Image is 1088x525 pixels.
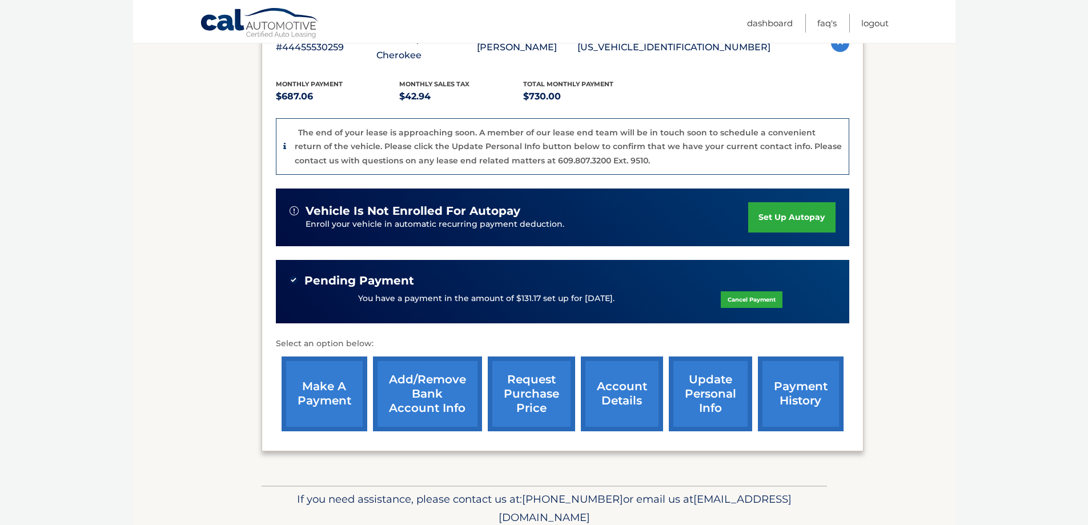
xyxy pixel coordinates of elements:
[577,39,770,55] p: [US_VEHICLE_IDENTIFICATION_NUMBER]
[817,14,837,33] a: FAQ's
[488,356,575,431] a: request purchase price
[276,89,400,105] p: $687.06
[669,356,752,431] a: update personal info
[376,31,477,63] p: 2022 Jeep Grand Cherokee
[200,7,320,41] a: Cal Automotive
[399,80,469,88] span: Monthly sales Tax
[399,89,523,105] p: $42.94
[581,356,663,431] a: account details
[522,492,623,506] span: [PHONE_NUMBER]
[477,39,577,55] p: [PERSON_NAME]
[758,356,844,431] a: payment history
[373,356,482,431] a: Add/Remove bank account info
[721,291,782,308] a: Cancel Payment
[282,356,367,431] a: make a payment
[276,39,376,55] p: #44455530259
[295,127,842,166] p: The end of your lease is approaching soon. A member of our lease end team will be in touch soon t...
[747,14,793,33] a: Dashboard
[358,292,615,305] p: You have a payment in the amount of $131.17 set up for [DATE].
[861,14,889,33] a: Logout
[523,80,613,88] span: Total Monthly Payment
[276,80,343,88] span: Monthly Payment
[290,206,299,215] img: alert-white.svg
[748,202,835,233] a: set up autopay
[290,276,298,284] img: check-green.svg
[306,204,520,218] span: vehicle is not enrolled for autopay
[304,274,414,288] span: Pending Payment
[523,89,647,105] p: $730.00
[306,218,749,231] p: Enroll your vehicle in automatic recurring payment deduction.
[276,337,849,351] p: Select an option below:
